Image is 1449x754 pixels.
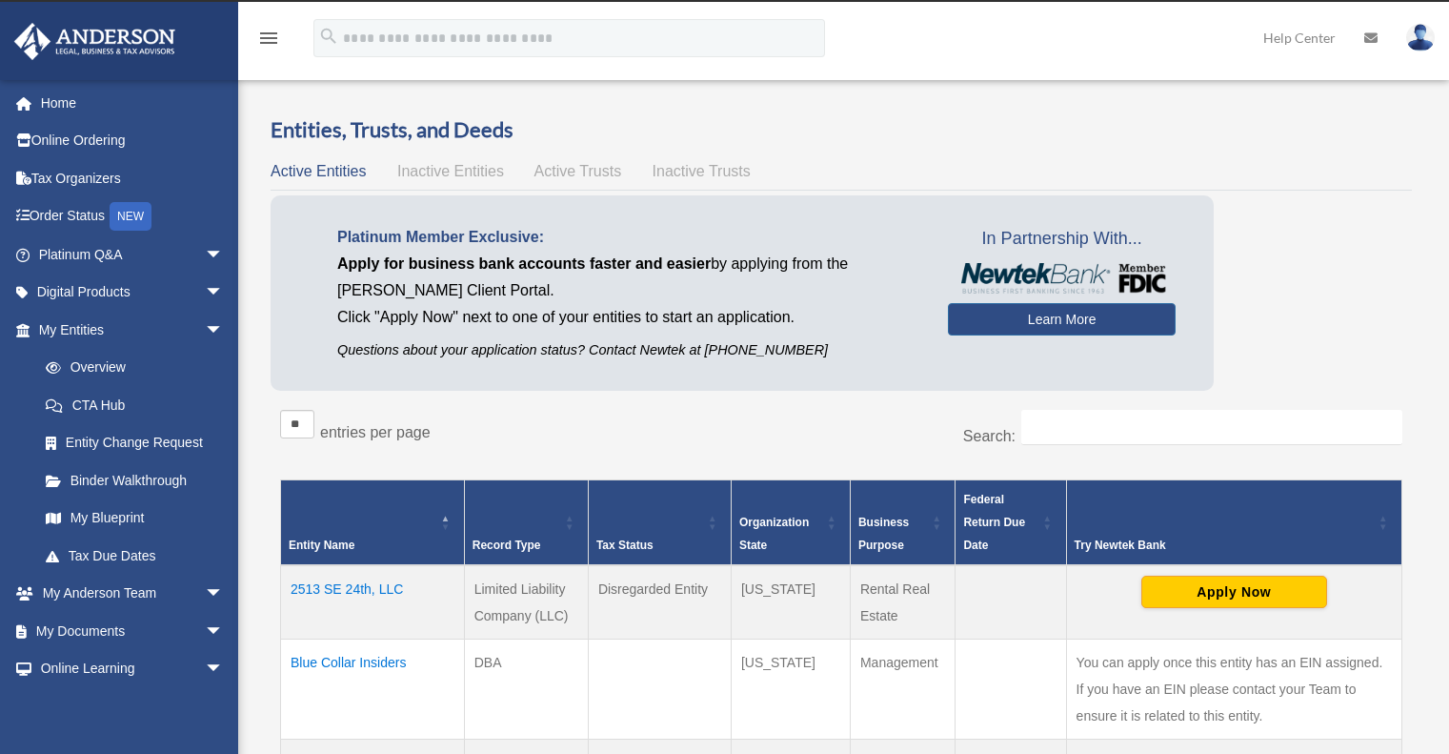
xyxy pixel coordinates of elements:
[27,499,243,538] a: My Blueprint
[588,565,731,640] td: Disregarded Entity
[27,461,243,499] a: Binder Walkthrough
[596,539,654,552] span: Tax Status
[397,163,504,179] span: Inactive Entities
[281,565,465,640] td: 2513 SE 24th, LLC
[13,197,252,236] a: Order StatusNEW
[739,516,809,552] span: Organization State
[1066,640,1401,740] td: You can apply once this entity has an EIN assigned. If you have an EIN please contact your Team t...
[110,202,151,231] div: NEW
[320,424,431,440] label: entries per page
[858,516,909,552] span: Business Purpose
[337,251,919,304] p: by applying from the [PERSON_NAME] Client Portal.
[473,539,541,552] span: Record Type
[205,687,243,726] span: arrow_drop_down
[205,235,243,275] span: arrow_drop_down
[257,33,280,50] a: menu
[27,424,243,462] a: Entity Change Request
[205,575,243,614] span: arrow_drop_down
[13,575,252,613] a: My Anderson Teamarrow_drop_down
[588,480,731,566] th: Tax Status: Activate to sort
[464,480,588,566] th: Record Type: Activate to sort
[13,687,252,725] a: Billingarrow_drop_down
[205,612,243,651] span: arrow_drop_down
[318,26,339,47] i: search
[281,640,465,740] td: Blue Collar Insiders
[1066,480,1401,566] th: Try Newtek Bank : Activate to sort
[850,480,956,566] th: Business Purpose: Activate to sort
[337,304,919,331] p: Click "Apply Now" next to one of your entities to start an application.
[850,640,956,740] td: Management
[731,480,850,566] th: Organization State: Activate to sort
[13,612,252,650] a: My Documentsarrow_drop_down
[13,84,252,122] a: Home
[948,303,1176,336] a: Learn More
[205,274,243,313] span: arrow_drop_down
[963,493,1025,552] span: Federal Return Due Date
[13,311,243,349] a: My Entitiesarrow_drop_down
[13,650,252,688] a: Online Learningarrow_drop_down
[27,537,243,575] a: Tax Due Dates
[963,428,1016,444] label: Search:
[13,122,252,160] a: Online Ordering
[957,263,1166,294] img: NewtekBankLogoSM.png
[464,565,588,640] td: Limited Liability Company (LLC)
[731,640,850,740] td: [US_STATE]
[1075,534,1373,557] div: Try Newtek Bank
[653,163,751,179] span: Inactive Trusts
[337,338,919,362] p: Questions about your application status? Contact Newtek at [PHONE_NUMBER]
[464,640,588,740] td: DBA
[850,565,956,640] td: Rental Real Estate
[27,386,243,424] a: CTA Hub
[13,235,252,274] a: Platinum Q&Aarrow_drop_down
[956,480,1066,566] th: Federal Return Due Date: Activate to sort
[948,224,1176,255] span: In Partnership With...
[337,255,711,272] span: Apply for business bank accounts faster and easier
[13,274,252,312] a: Digital Productsarrow_drop_down
[27,349,233,387] a: Overview
[9,23,181,60] img: Anderson Advisors Platinum Portal
[281,480,465,566] th: Entity Name: Activate to invert sorting
[534,163,622,179] span: Active Trusts
[1141,576,1327,608] button: Apply Now
[13,159,252,197] a: Tax Organizers
[731,565,850,640] td: [US_STATE]
[289,539,354,552] span: Entity Name
[205,650,243,689] span: arrow_drop_down
[271,163,366,179] span: Active Entities
[257,27,280,50] i: menu
[271,115,1412,145] h3: Entities, Trusts, and Deeds
[337,224,919,251] p: Platinum Member Exclusive:
[1406,24,1435,51] img: User Pic
[205,311,243,350] span: arrow_drop_down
